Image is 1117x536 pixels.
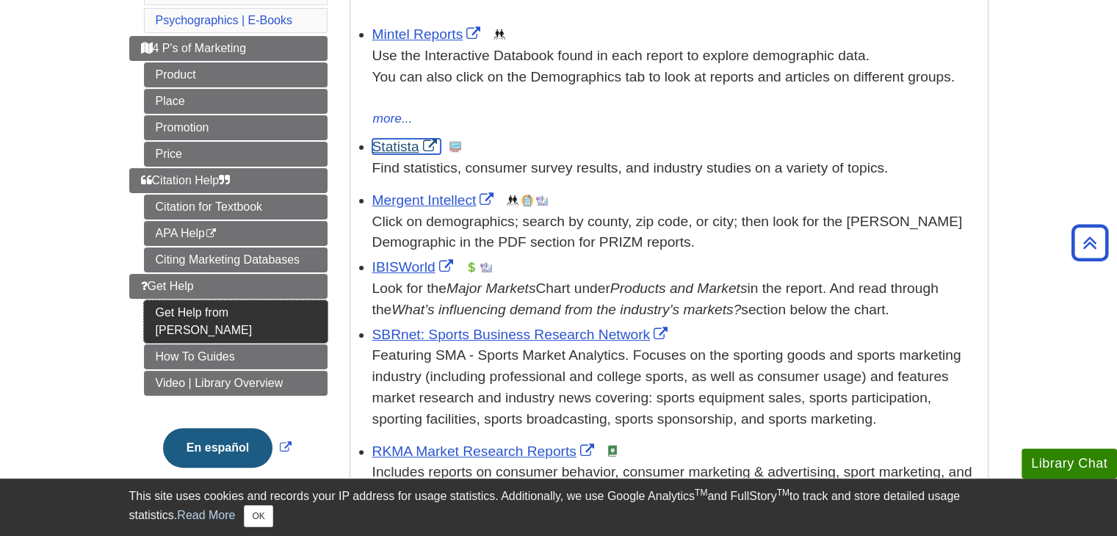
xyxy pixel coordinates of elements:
img: Demographics [507,195,518,206]
button: more... [372,109,413,129]
div: Includes reports on consumer behavior, consumer marketing & advertising, sport marketing, and more. [372,462,980,504]
a: Video | Library Overview [144,371,328,396]
a: Place [144,89,328,114]
a: Promotion [144,115,328,140]
a: Price [144,142,328,167]
i: Major Markets [447,280,536,296]
sup: TM [695,488,707,498]
p: Featuring SMA - Sports Market Analytics. Focuses on the sporting goods and sports marketing indus... [372,345,980,430]
img: Company Information [521,195,533,206]
a: How To Guides [144,344,328,369]
div: Use the Interactive Databook found in each report to explore demographic data. You can also click... [372,46,980,109]
img: e-Book [607,445,618,457]
div: Look for the Chart under in the report. And read through the section below the chart. [372,278,980,321]
sup: TM [777,488,789,498]
a: Link opens in new window [159,441,295,454]
button: Library Chat [1022,449,1117,479]
span: Citation Help [141,174,231,186]
img: Industry Report [536,195,548,206]
a: Link opens in new window [372,139,441,154]
a: 4 P's of Marketing [129,36,328,61]
a: Product [144,62,328,87]
div: Click on demographics; search by county, zip code, or city; then look for the [PERSON_NAME] Demog... [372,211,980,254]
a: Read More [177,509,235,521]
a: Citation for Textbook [144,195,328,220]
a: APA Help [144,221,328,246]
i: What’s influencing demand from the industry’s markets? [391,302,741,317]
a: Citation Help [129,168,328,193]
a: Link opens in new window [372,26,485,42]
a: Link opens in new window [372,192,498,208]
button: Close [244,505,272,527]
img: Industry Report [480,261,492,273]
img: Financial Report [466,261,477,273]
a: Link opens in new window [372,443,598,459]
a: Citing Marketing Databases [144,247,328,272]
i: Products and Markets [610,280,748,296]
img: Statistics [449,141,461,153]
a: Link opens in new window [372,259,457,275]
a: Back to Top [1066,233,1113,253]
a: Get Help from [PERSON_NAME] [144,300,328,343]
button: En español [163,428,272,468]
a: Psychographics | E-Books [156,14,292,26]
p: Find statistics, consumer survey results, and industry studies on a variety of topics. [372,158,980,179]
div: This site uses cookies and records your IP address for usage statistics. Additionally, we use Goo... [129,488,988,527]
span: 4 P's of Marketing [141,42,247,54]
a: Link opens in new window [372,327,672,342]
a: Get Help [129,274,328,299]
span: Get Help [141,280,194,292]
img: Demographics [494,29,505,40]
i: This link opens in a new window [205,229,217,239]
